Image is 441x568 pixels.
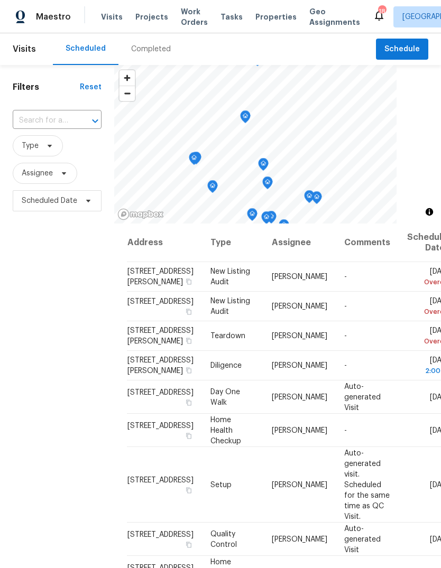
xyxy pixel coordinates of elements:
[127,422,194,429] span: [STREET_ADDRESS]
[344,383,381,411] span: Auto-generated Visit
[13,38,36,61] span: Visits
[272,303,327,310] span: [PERSON_NAME]
[210,332,245,340] span: Teardown
[210,481,232,488] span: Setup
[272,426,327,434] span: [PERSON_NAME]
[13,82,80,92] h1: Filters
[266,211,277,227] div: Map marker
[120,86,135,101] button: Zoom out
[344,303,347,310] span: -
[101,12,123,22] span: Visits
[127,327,194,345] span: [STREET_ADDRESS][PERSON_NAME]
[210,362,242,369] span: Diligence
[344,362,347,369] span: -
[272,273,327,281] span: [PERSON_NAME]
[263,224,336,262] th: Assignee
[309,6,360,27] span: Geo Assignments
[127,388,194,396] span: [STREET_ADDRESS]
[272,481,327,488] span: [PERSON_NAME]
[127,476,194,483] span: [STREET_ADDRESS]
[184,307,194,316] button: Copy Address
[258,158,269,174] div: Map marker
[22,168,53,179] span: Assignee
[184,397,194,407] button: Copy Address
[184,366,194,375] button: Copy Address
[272,332,327,340] span: [PERSON_NAME]
[22,195,77,206] span: Scheduled Date
[311,191,322,208] div: Map marker
[272,393,327,401] span: [PERSON_NAME]
[423,206,436,218] button: Toggle attribution
[135,12,168,22] span: Projects
[210,297,250,315] span: New Listing Audit
[221,13,243,21] span: Tasks
[184,539,194,549] button: Copy Address
[184,277,194,286] button: Copy Address
[181,6,208,27] span: Work Orders
[127,357,194,375] span: [STREET_ADDRESS][PERSON_NAME]
[344,449,390,520] span: Auto-generated visit. Scheduled for the same time as QC Visit.
[378,6,385,17] div: 18
[262,176,273,193] div: Map marker
[255,12,297,22] span: Properties
[210,388,240,406] span: Day One Walk
[279,219,289,236] div: Map marker
[210,530,237,548] span: Quality Control
[13,113,72,129] input: Search for an address...
[336,224,399,262] th: Comments
[114,65,397,224] canvas: Map
[120,70,135,86] button: Zoom in
[344,525,381,553] span: Auto-generated Visit
[22,141,39,151] span: Type
[344,426,347,434] span: -
[202,224,263,262] th: Type
[210,416,241,444] span: Home Health Checkup
[127,268,194,286] span: [STREET_ADDRESS][PERSON_NAME]
[376,39,428,60] button: Schedule
[344,273,347,281] span: -
[426,206,433,218] span: Toggle attribution
[261,211,272,228] div: Map marker
[384,43,420,56] span: Schedule
[272,362,327,369] span: [PERSON_NAME]
[240,110,251,127] div: Map marker
[272,535,327,543] span: [PERSON_NAME]
[189,152,199,169] div: Map marker
[304,190,315,207] div: Map marker
[344,332,347,340] span: -
[184,336,194,346] button: Copy Address
[210,268,250,286] span: New Listing Audit
[127,224,202,262] th: Address
[117,208,164,220] a: Mapbox homepage
[127,530,194,538] span: [STREET_ADDRESS]
[184,485,194,495] button: Copy Address
[207,180,218,197] div: Map marker
[88,114,103,128] button: Open
[191,152,201,168] div: Map marker
[131,44,171,54] div: Completed
[80,82,102,92] div: Reset
[127,298,194,305] span: [STREET_ADDRESS]
[184,431,194,440] button: Copy Address
[247,208,258,225] div: Map marker
[66,43,106,54] div: Scheduled
[36,12,71,22] span: Maestro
